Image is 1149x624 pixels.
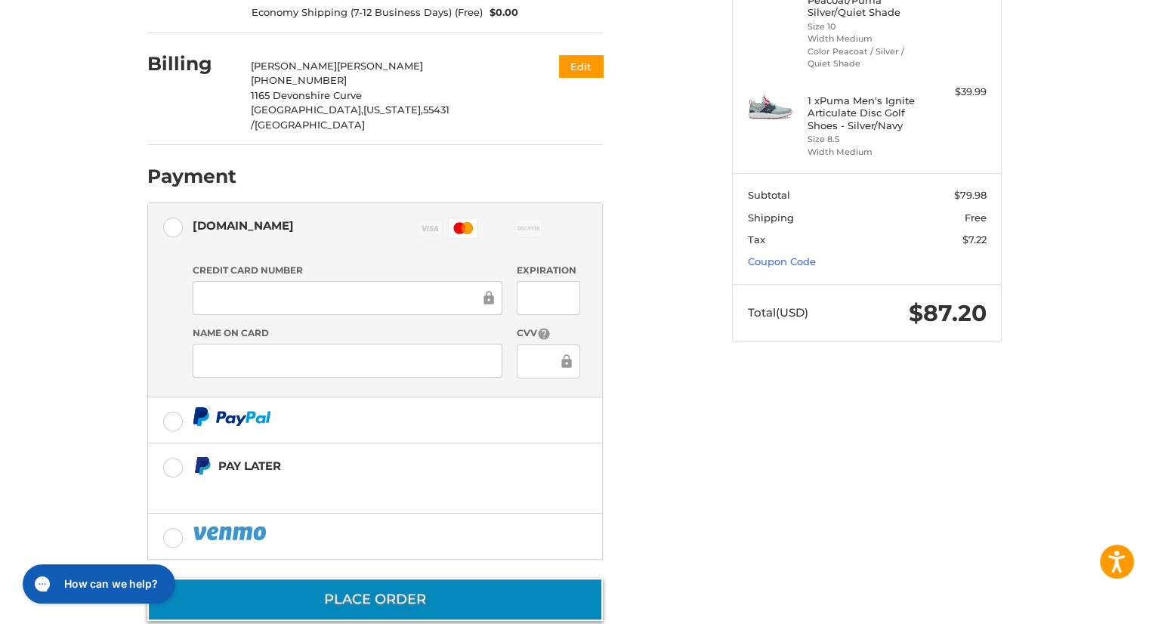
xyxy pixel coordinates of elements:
li: Color Peacoat / Silver / Quiet Shade [808,45,923,70]
label: Name on Card [193,326,502,340]
li: Size 8.5 [808,133,923,146]
iframe: PayPal Message 1 [193,482,508,495]
button: Place Order [147,578,603,621]
span: [GEOGRAPHIC_DATA], [251,103,363,116]
span: 1165 Devonshire Curve [251,89,362,101]
li: Size 10 [808,20,923,33]
iframe: Gorgias live chat messenger [15,559,179,609]
img: Pay Later icon [193,456,212,475]
li: Width Medium [808,32,923,45]
span: $7.22 [962,233,987,246]
h4: 1 x Puma Men's Ignite Articulate Disc Golf Shoes - Silver/Navy [808,94,923,131]
img: PayPal icon [193,407,271,426]
label: CVV [517,326,579,341]
span: Subtotal [748,189,790,201]
h2: Payment [147,165,236,188]
span: [GEOGRAPHIC_DATA] [255,119,365,131]
span: $0.00 [483,5,519,20]
span: [PERSON_NAME] [337,60,423,72]
h2: Billing [147,52,236,76]
span: Free [965,212,987,224]
span: 55431 / [251,103,449,131]
a: Coupon Code [748,255,816,267]
div: [DOMAIN_NAME] [193,213,294,238]
label: Credit Card Number [193,264,502,277]
div: Pay Later [218,453,508,478]
span: Economy Shipping (7-12 Business Days) (Free) [252,5,483,20]
span: $79.98 [954,189,987,201]
button: Edit [559,55,603,77]
span: [PHONE_NUMBER] [251,74,347,86]
img: PayPal icon [193,524,270,542]
span: [US_STATE], [363,103,423,116]
span: Total (USD) [748,305,808,320]
span: Shipping [748,212,794,224]
span: Tax [748,233,765,246]
label: Expiration [517,264,579,277]
span: $87.20 [909,299,987,327]
div: $39.99 [927,85,987,100]
span: [PERSON_NAME] [251,60,337,72]
li: Width Medium [808,146,923,159]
